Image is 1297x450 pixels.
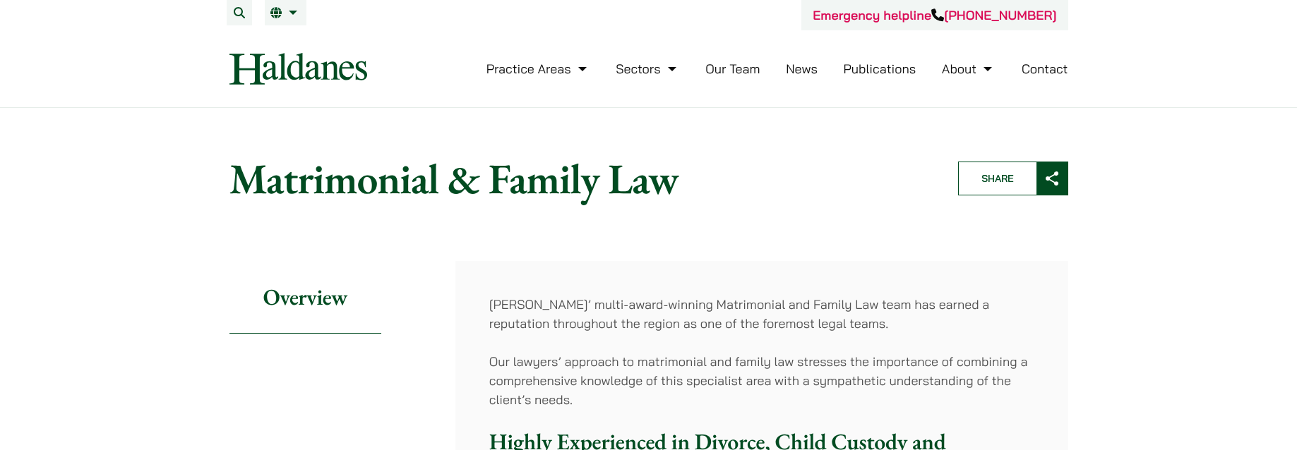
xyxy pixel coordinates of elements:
a: Sectors [616,61,679,77]
p: [PERSON_NAME]’ multi-award-winning Matrimonial and Family Law team has earned a reputation throug... [489,295,1034,333]
a: News [786,61,818,77]
h1: Matrimonial & Family Law [229,153,934,204]
a: EN [270,7,301,18]
a: Our Team [705,61,760,77]
a: About [942,61,996,77]
h2: Overview [229,261,381,334]
a: Emergency helpline[PHONE_NUMBER] [813,7,1056,23]
span: Share [959,162,1036,195]
p: Our lawyers’ approach to matrimonial and family law stresses the importance of combining a compre... [489,352,1034,409]
img: Logo of Haldanes [229,53,367,85]
a: Publications [844,61,916,77]
a: Practice Areas [486,61,590,77]
a: Contact [1022,61,1068,77]
button: Share [958,162,1068,195]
